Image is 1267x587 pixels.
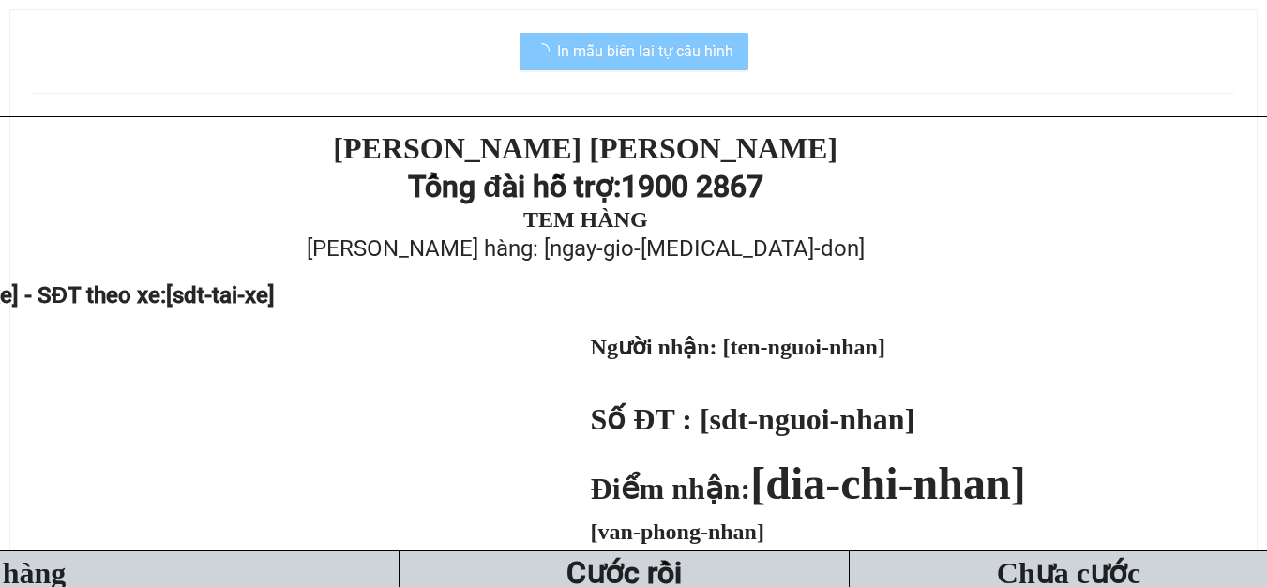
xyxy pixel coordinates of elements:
span: In mẫu biên lai tự cấu hình [557,39,733,63]
strong: Tổng đài hỗ trợ: [408,169,621,204]
span: [sdt-nguoi-nhan] [700,402,914,436]
strong: Số ĐT : [591,402,692,436]
span: [dia-chi-nhan] [750,459,1025,508]
strong: [PERSON_NAME] [PERSON_NAME] [333,131,837,165]
span: [PERSON_NAME] hàng: [ngay-gio-[MEDICAL_DATA]-don] [307,235,865,262]
span: [sdt-tai-xe] [166,282,275,309]
strong: TEM HÀNG [523,207,648,232]
strong: Điểm nhận: [591,472,1026,505]
span: [ten-nguoi-nhan] [723,335,885,359]
span: loading [535,43,557,58]
strong: Người nhận: [591,335,717,359]
span: [van-phong-nhan] [591,519,764,544]
strong: 1900 2867 [621,169,763,204]
button: In mẫu biên lai tự cấu hình [520,33,748,70]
